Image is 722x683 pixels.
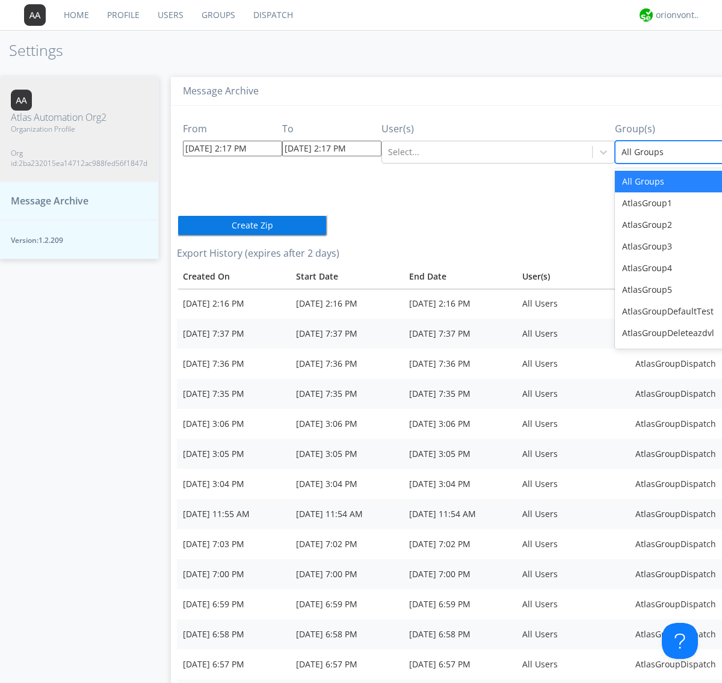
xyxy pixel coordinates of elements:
div: [DATE] 7:00 PM [409,568,510,580]
div: [DATE] 11:54 AM [409,508,510,520]
div: All Users [522,508,623,520]
div: [DATE] 3:06 PM [296,418,397,430]
button: Create Zip [177,215,327,236]
div: All Users [522,568,623,580]
div: [DATE] 7:37 PM [409,328,510,340]
div: [DATE] 6:59 PM [409,598,510,610]
span: Atlas Automation Org2 [11,111,147,124]
h3: User(s) [381,124,615,135]
span: Org id: 2ba232015ea14712ac988fed56f1847d [11,148,147,168]
div: All Users [522,448,623,460]
div: All Users [522,598,623,610]
div: [DATE] 6:57 PM [409,658,510,670]
img: 373638.png [11,90,32,111]
div: [DATE] 6:57 PM [296,658,397,670]
th: Toggle SortBy [403,265,516,289]
h3: To [282,124,381,135]
div: [DATE] 7:02 PM [296,538,397,550]
div: [DATE] 7:37 PM [183,328,284,340]
div: [DATE] 3:05 PM [296,448,397,460]
div: All Users [522,628,623,640]
div: [DATE] 6:58 PM [183,628,284,640]
div: [DATE] 6:57 PM [183,658,284,670]
div: [DATE] 7:00 PM [296,568,397,580]
th: Toggle SortBy [290,265,403,289]
div: [DATE] 11:55 AM [183,508,284,520]
div: [DATE] 3:04 PM [409,478,510,490]
span: Version: 1.2.209 [11,235,147,245]
div: [DATE] 6:58 PM [296,628,397,640]
th: Toggle SortBy [177,265,290,289]
div: All Users [522,298,623,310]
iframe: Toggle Customer Support [662,623,698,659]
div: [DATE] 7:35 PM [409,388,510,400]
div: [DATE] 7:00 PM [183,568,284,580]
span: Organization Profile [11,124,147,134]
div: All Users [522,478,623,490]
div: All Users [522,418,623,430]
div: All Users [522,328,623,340]
div: All Users [522,388,623,400]
div: [DATE] 3:05 PM [409,448,510,460]
div: All Users [522,658,623,670]
div: [DATE] 7:36 PM [409,358,510,370]
img: 373638.png [24,4,46,26]
div: [DATE] 3:06 PM [183,418,284,430]
div: [DATE] 7:02 PM [409,538,510,550]
div: [DATE] 6:58 PM [409,628,510,640]
div: [DATE] 3:04 PM [183,478,284,490]
div: [DATE] 6:59 PM [183,598,284,610]
div: [DATE] 2:16 PM [183,298,284,310]
div: [DATE] 11:54 AM [296,508,397,520]
div: [DATE] 7:35 PM [183,388,284,400]
div: [DATE] 2:16 PM [409,298,510,310]
div: [DATE] 2:16 PM [296,298,397,310]
div: orionvontas+atlas+automation+org2 [656,9,701,21]
div: All Users [522,538,623,550]
div: [DATE] 6:59 PM [296,598,397,610]
div: [DATE] 3:05 PM [183,448,284,460]
div: [DATE] 7:37 PM [296,328,397,340]
span: Message Archive [11,194,88,208]
img: 29d36aed6fa347d5a1537e7736e6aa13 [640,8,653,22]
div: [DATE] 3:04 PM [296,478,397,490]
div: [DATE] 7:35 PM [296,388,397,400]
div: [DATE] 7:36 PM [183,358,284,370]
div: [DATE] 7:03 PM [183,538,284,550]
div: All Users [522,358,623,370]
th: User(s) [516,265,629,289]
div: [DATE] 7:36 PM [296,358,397,370]
h3: From [183,124,282,135]
div: [DATE] 3:06 PM [409,418,510,430]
